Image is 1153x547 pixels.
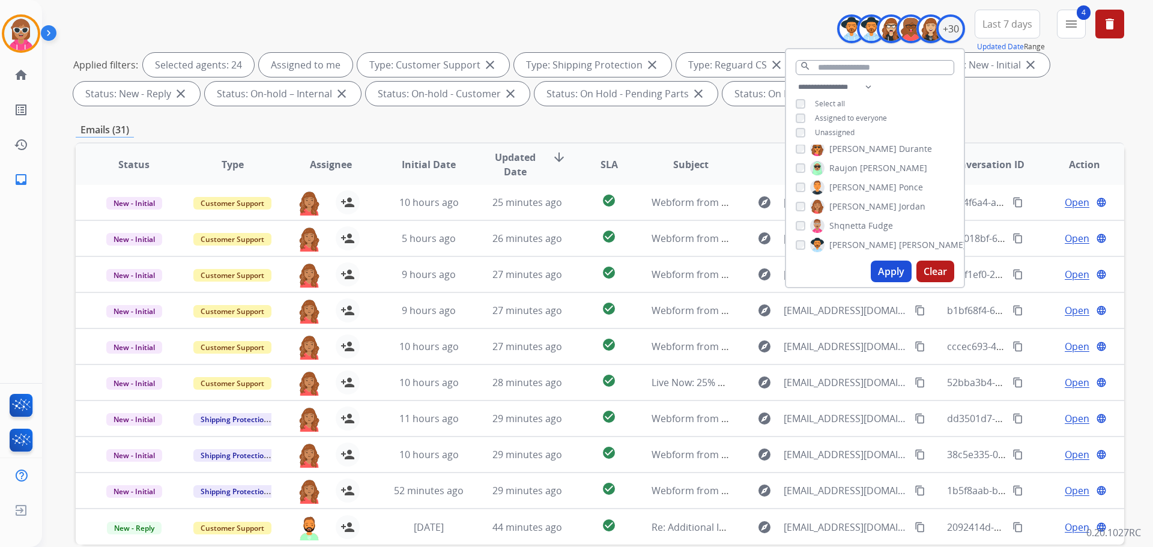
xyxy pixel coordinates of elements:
[297,479,321,504] img: agent-avatar
[106,413,162,426] span: New - Initial
[691,86,706,101] mat-icon: close
[106,269,162,282] span: New - Initial
[399,376,459,389] span: 10 hours ago
[1012,305,1023,316] mat-icon: content_copy
[916,261,954,282] button: Clear
[652,304,924,317] span: Webform from [EMAIL_ADDRESS][DOMAIN_NAME] on [DATE]
[602,373,616,388] mat-icon: check_circle
[340,339,355,354] mat-icon: person_add
[829,181,897,193] span: [PERSON_NAME]
[340,195,355,210] mat-icon: person_add
[784,447,907,462] span: [EMAIL_ADDRESS][DOMAIN_NAME]
[1065,375,1089,390] span: Open
[652,340,924,353] span: Webform from [EMAIL_ADDRESS][DOMAIN_NAME] on [DATE]
[1065,411,1089,426] span: Open
[1096,197,1107,208] mat-icon: language
[757,483,772,498] mat-icon: explore
[340,411,355,426] mat-icon: person_add
[947,484,1128,497] span: 1b5f8aab-b1ab-41c9-ad59-8fda7c8f32b8
[1096,269,1107,280] mat-icon: language
[193,233,271,246] span: Customer Support
[340,520,355,534] mat-icon: person_add
[829,162,858,174] span: Raujon
[297,226,321,252] img: agent-avatar
[514,53,671,77] div: Type: Shipping Protection
[193,522,271,534] span: Customer Support
[297,262,321,288] img: agent-avatar
[757,411,772,426] mat-icon: explore
[1077,5,1091,20] span: 4
[947,340,1127,353] span: cccec693-4108-47cf-9859-a021d5947876
[784,339,907,354] span: [EMAIL_ADDRESS][DOMAIN_NAME]
[340,303,355,318] mat-icon: person_add
[673,157,709,172] span: Subject
[14,138,28,152] mat-icon: history
[784,231,907,246] span: [EMAIL_ADDRESS][DOMAIN_NAME]
[492,304,562,317] span: 27 minutes ago
[757,195,772,210] mat-icon: explore
[652,268,924,281] span: Webform from [EMAIL_ADDRESS][DOMAIN_NAME] on [DATE]
[492,376,562,389] span: 28 minutes ago
[652,521,770,534] span: Re: Additional Information
[829,239,897,251] span: [PERSON_NAME]
[652,412,924,425] span: Webform from [EMAIL_ADDRESS][DOMAIN_NAME] on [DATE]
[193,485,276,498] span: Shipping Protection
[652,376,802,389] span: Live Now: 25% Off Accessories 💪
[815,98,845,109] span: Select all
[106,197,162,210] span: New - Initial
[414,521,444,534] span: [DATE]
[1012,269,1023,280] mat-icon: content_copy
[977,41,1045,52] span: Range
[106,377,162,390] span: New - Initial
[402,232,456,245] span: 5 hours ago
[602,229,616,244] mat-icon: check_circle
[1065,231,1089,246] span: Open
[757,303,772,318] mat-icon: explore
[492,268,562,281] span: 27 minutes ago
[829,143,897,155] span: [PERSON_NAME]
[915,377,925,388] mat-icon: content_copy
[73,58,138,72] p: Applied filters:
[297,334,321,360] img: agent-avatar
[815,127,855,138] span: Unassigned
[947,412,1132,425] span: dd3501d7-0c87-40ae-90db-a50434f46384
[1096,522,1107,533] mat-icon: language
[340,267,355,282] mat-icon: person_add
[1065,447,1089,462] span: Open
[977,42,1024,52] button: Updated Date
[645,58,659,72] mat-icon: close
[14,172,28,187] mat-icon: inbox
[1096,233,1107,244] mat-icon: language
[106,341,162,354] span: New - Initial
[784,411,907,426] span: [EMAIL_ADDRESS][DOMAIN_NAME]
[915,449,925,460] mat-icon: content_copy
[492,448,562,461] span: 29 minutes ago
[722,82,883,106] div: Status: On Hold - Servicers
[947,448,1128,461] span: 38c5e335-08cd-4b06-8271-16c613e01cef
[399,448,459,461] span: 10 hours ago
[1065,339,1089,354] span: Open
[947,304,1128,317] span: b1bf68f4-668e-49f5-bdd3-0c9e1756a40b
[297,443,321,468] img: agent-avatar
[1012,197,1023,208] mat-icon: content_copy
[947,376,1127,389] span: 52bba3b4-6a37-49cc-b324-c96214f3ef9c
[757,520,772,534] mat-icon: explore
[483,58,497,72] mat-icon: close
[297,370,321,396] img: agent-avatar
[1103,17,1117,31] mat-icon: delete
[899,201,925,213] span: Jordan
[297,190,321,216] img: agent-avatar
[602,518,616,533] mat-icon: check_circle
[1012,377,1023,388] mat-icon: content_copy
[948,157,1024,172] span: Conversation ID
[676,53,796,77] div: Type: Reguard CS
[1012,485,1023,496] mat-icon: content_copy
[923,53,1050,77] div: Status: New - Initial
[73,82,200,106] div: Status: New - Reply
[899,239,966,251] span: [PERSON_NAME]
[652,448,924,461] span: Webform from [EMAIL_ADDRESS][DOMAIN_NAME] on [DATE]
[1012,522,1023,533] mat-icon: content_copy
[4,17,38,50] img: avatar
[118,157,150,172] span: Status
[1096,413,1107,424] mat-icon: language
